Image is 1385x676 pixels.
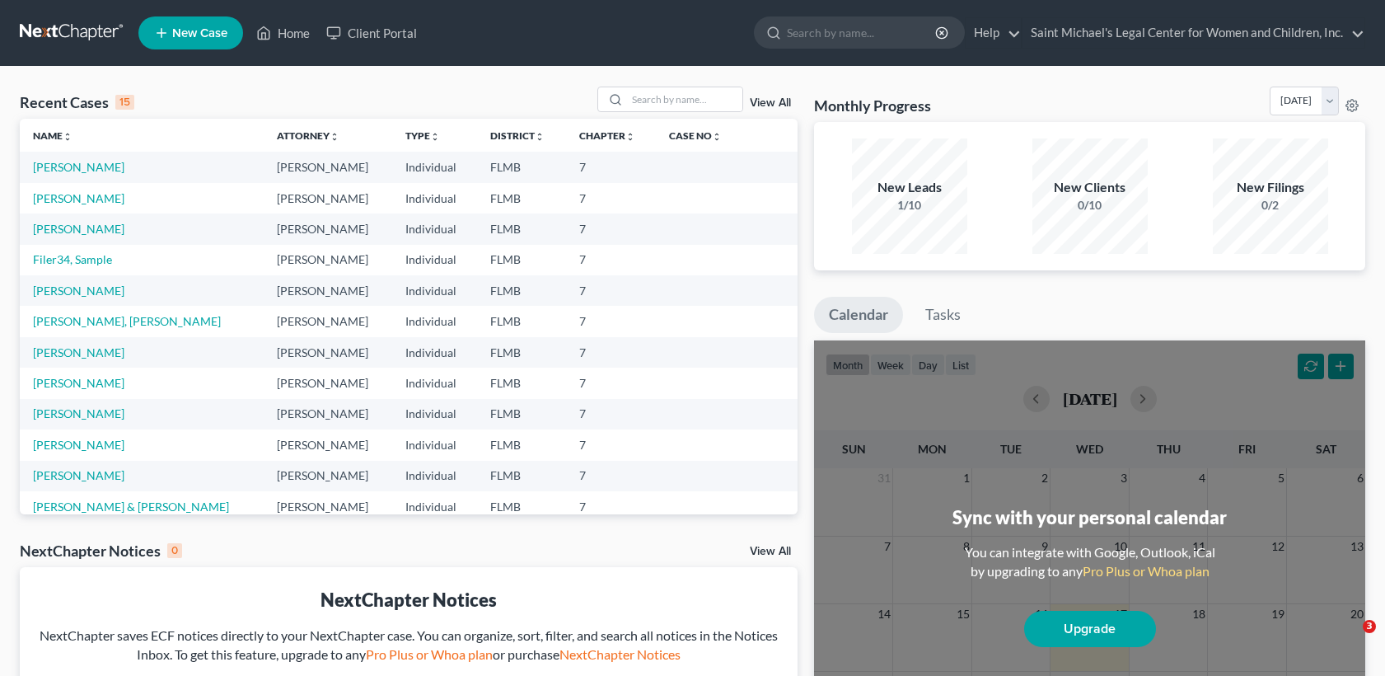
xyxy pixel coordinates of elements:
[277,129,339,142] a: Attorneyunfold_more
[669,129,722,142] a: Case Nounfold_more
[248,18,318,48] a: Home
[477,306,565,336] td: FLMB
[33,438,124,452] a: [PERSON_NAME]
[712,132,722,142] i: unfold_more
[566,368,657,398] td: 7
[477,461,565,491] td: FLMB
[392,275,477,306] td: Individual
[477,183,565,214] td: FLMB
[392,245,477,275] td: Individual
[787,17,938,48] input: Search by name...
[566,491,657,522] td: 7
[392,306,477,336] td: Individual
[33,468,124,482] a: [PERSON_NAME]
[33,284,124,298] a: [PERSON_NAME]
[566,306,657,336] td: 7
[566,430,657,460] td: 7
[264,461,393,491] td: [PERSON_NAME]
[625,132,635,142] i: unfold_more
[264,399,393,430] td: [PERSON_NAME]
[566,337,657,368] td: 7
[477,399,565,430] td: FLMB
[264,306,393,336] td: [PERSON_NAME]
[477,337,565,368] td: FLMB
[910,297,976,333] a: Tasks
[566,183,657,214] td: 7
[33,345,124,359] a: [PERSON_NAME]
[264,368,393,398] td: [PERSON_NAME]
[627,87,742,111] input: Search by name...
[566,214,657,244] td: 7
[20,541,182,561] div: NextChapter Notices
[392,430,477,460] td: Individual
[115,95,134,110] div: 15
[392,491,477,522] td: Individual
[264,183,393,214] td: [PERSON_NAME]
[392,183,477,214] td: Individual
[392,399,477,430] td: Individual
[392,337,477,368] td: Individual
[33,376,124,390] a: [PERSON_NAME]
[958,543,1222,581] div: You can integrate with Google, Outlook, iCal by upgrading to any
[1032,178,1148,197] div: New Clients
[1363,620,1376,633] span: 3
[559,646,681,662] a: NextChapter Notices
[264,214,393,244] td: [PERSON_NAME]
[852,178,967,197] div: New Leads
[566,245,657,275] td: 7
[1083,563,1210,579] a: Pro Plus or Whoa plan
[1329,620,1369,660] iframe: Intercom live chat
[392,214,477,244] td: Individual
[167,543,182,558] div: 0
[172,27,227,40] span: New Case
[477,245,565,275] td: FLMB
[477,491,565,522] td: FLMB
[566,152,657,182] td: 7
[366,646,493,662] a: Pro Plus or Whoa plan
[535,132,545,142] i: unfold_more
[750,97,791,109] a: View All
[33,314,221,328] a: [PERSON_NAME], [PERSON_NAME]
[405,129,440,142] a: Typeunfold_more
[264,275,393,306] td: [PERSON_NAME]
[566,275,657,306] td: 7
[566,461,657,491] td: 7
[477,152,565,182] td: FLMB
[33,627,784,664] div: NextChapter saves ECF notices directly to your NextChapter case. You can organize, sort, filter, ...
[579,129,635,142] a: Chapterunfold_more
[490,129,545,142] a: Districtunfold_more
[566,399,657,430] td: 7
[33,406,124,420] a: [PERSON_NAME]
[1213,197,1328,214] div: 0/2
[33,191,124,205] a: [PERSON_NAME]
[33,129,73,142] a: Nameunfold_more
[1022,18,1364,48] a: Saint Michael's Legal Center for Women and Children, Inc.
[20,92,134,112] div: Recent Cases
[264,245,393,275] td: [PERSON_NAME]
[264,152,393,182] td: [PERSON_NAME]
[477,275,565,306] td: FLMB
[966,18,1021,48] a: Help
[318,18,425,48] a: Client Portal
[477,368,565,398] td: FLMB
[392,152,477,182] td: Individual
[264,430,393,460] td: [PERSON_NAME]
[750,546,791,557] a: View All
[1032,197,1148,214] div: 0/10
[264,337,393,368] td: [PERSON_NAME]
[63,132,73,142] i: unfold_more
[852,197,967,214] div: 1/10
[430,132,440,142] i: unfold_more
[33,500,229,514] a: [PERSON_NAME] & [PERSON_NAME]
[1024,611,1156,647] a: Upgrade
[392,368,477,398] td: Individual
[392,461,477,491] td: Individual
[330,132,339,142] i: unfold_more
[33,222,124,236] a: [PERSON_NAME]
[1213,178,1328,197] div: New Filings
[33,160,124,174] a: [PERSON_NAME]
[33,252,112,266] a: Filer34, Sample
[264,491,393,522] td: [PERSON_NAME]
[477,214,565,244] td: FLMB
[952,505,1227,530] div: Sync with your personal calendar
